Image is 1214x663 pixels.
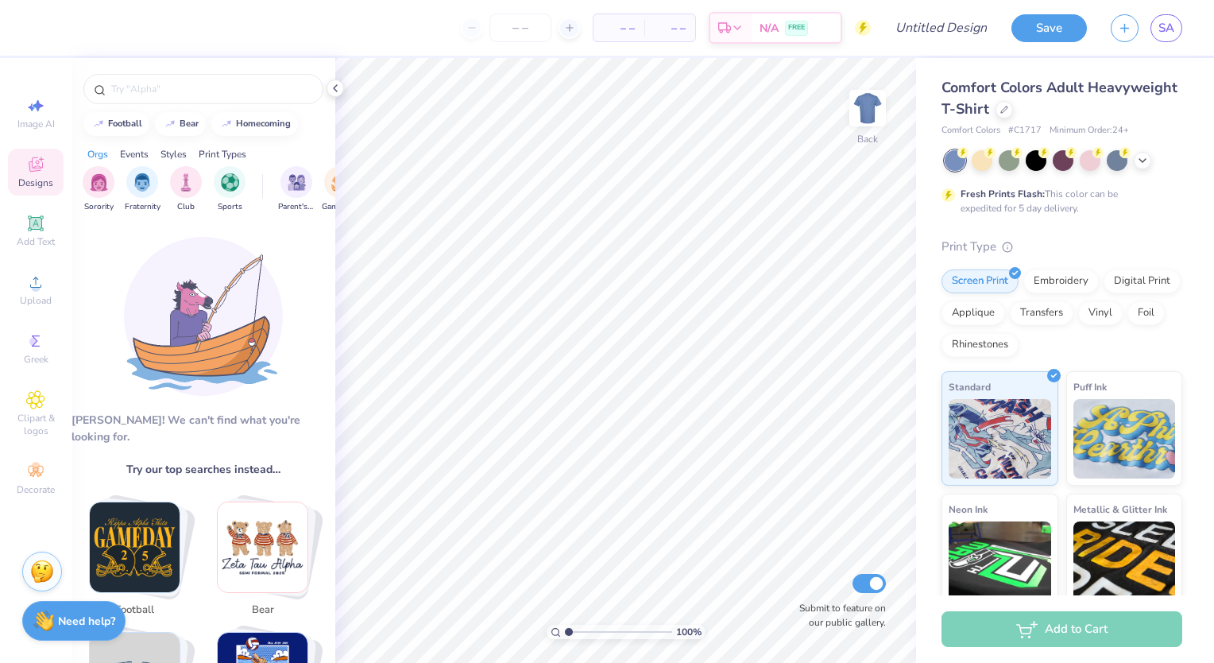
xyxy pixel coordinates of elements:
span: Decorate [17,483,55,496]
img: Game Day Image [331,173,350,192]
button: filter button [214,166,246,213]
div: Transfers [1010,301,1073,325]
span: bear [237,603,288,618]
img: bear [218,502,307,592]
div: Styles [160,147,187,161]
span: SA [1158,19,1174,37]
span: football [109,603,160,618]
span: – – [654,20,686,37]
span: Puff Ink [1073,378,1107,395]
span: Game Day [322,201,358,213]
img: Loading... [124,237,283,396]
img: trend_line.gif [92,119,105,129]
img: Sports Image [221,173,239,192]
img: Parent's Weekend Image [288,173,306,192]
input: Untitled Design [883,12,999,44]
div: homecoming [236,119,291,128]
div: Vinyl [1078,301,1123,325]
button: Save [1011,14,1087,42]
div: bear [180,119,199,128]
span: Standard [949,378,991,395]
label: Submit to feature on our public gallery. [791,601,886,630]
button: Stack Card Button football [79,502,199,624]
div: filter for Sports [214,166,246,213]
span: Sports [218,201,242,213]
strong: Need help? [58,614,115,629]
input: – – [489,14,551,42]
img: Back [852,92,883,124]
div: Foil [1127,301,1165,325]
div: Back [857,132,878,146]
button: filter button [125,166,160,213]
button: filter button [170,166,202,213]
button: filter button [322,166,358,213]
span: Metallic & Glitter Ink [1073,501,1167,518]
button: filter button [278,166,315,213]
div: filter for Game Day [322,166,358,213]
button: homecoming [211,112,298,136]
span: Comfort Colors [941,124,1000,138]
span: Image AI [17,118,55,130]
span: Upload [20,294,52,307]
span: Parent's Weekend [278,201,315,213]
img: Neon Ink [949,521,1051,601]
div: filter for Parent's Weekend [278,166,315,213]
span: Minimum Order: 24 + [1050,124,1129,138]
img: football [90,502,180,592]
div: Rhinestones [941,333,1019,357]
div: filter for Fraternity [125,166,160,213]
span: Add Text [17,235,55,248]
img: Club Image [177,173,195,192]
img: Fraternity Image [133,173,151,192]
input: Try "Alpha" [110,81,313,97]
span: Sorority [84,201,114,213]
span: Designs [18,176,53,189]
div: Orgs [87,147,108,161]
div: Embroidery [1023,269,1099,293]
div: filter for Club [170,166,202,213]
span: N/A [760,20,779,37]
div: Events [120,147,149,161]
div: This color can be expedited for 5 day delivery. [961,187,1156,215]
img: Puff Ink [1073,399,1176,479]
span: – – [603,20,635,37]
img: trend_line.gif [220,119,233,129]
div: [PERSON_NAME]! We can't find what you're looking for. [72,412,335,445]
img: Metallic & Glitter Ink [1073,521,1176,601]
img: Standard [949,399,1051,479]
span: # C1717 [1008,124,1042,138]
div: Print Types [199,147,246,161]
span: Club [177,201,195,213]
span: Clipart & logos [8,412,64,437]
img: trend_line.gif [164,119,176,129]
a: SA [1150,14,1182,42]
button: filter button [83,166,114,213]
span: Fraternity [125,201,160,213]
img: Sorority Image [90,173,108,192]
span: Neon Ink [949,501,988,518]
span: FREE [788,22,805,33]
div: Print Type [941,238,1182,256]
div: Digital Print [1104,269,1181,293]
div: Applique [941,301,1005,325]
span: 100 % [676,625,702,639]
div: Screen Print [941,269,1019,293]
span: Comfort Colors Adult Heavyweight T-Shirt [941,78,1177,118]
div: football [108,119,142,128]
button: Stack Card Button bear [207,502,327,624]
button: football [83,112,149,136]
div: filter for Sorority [83,166,114,213]
strong: Fresh Prints Flash: [961,188,1045,200]
span: Try our top searches instead… [126,461,280,478]
button: bear [155,112,206,136]
span: Greek [24,353,48,366]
